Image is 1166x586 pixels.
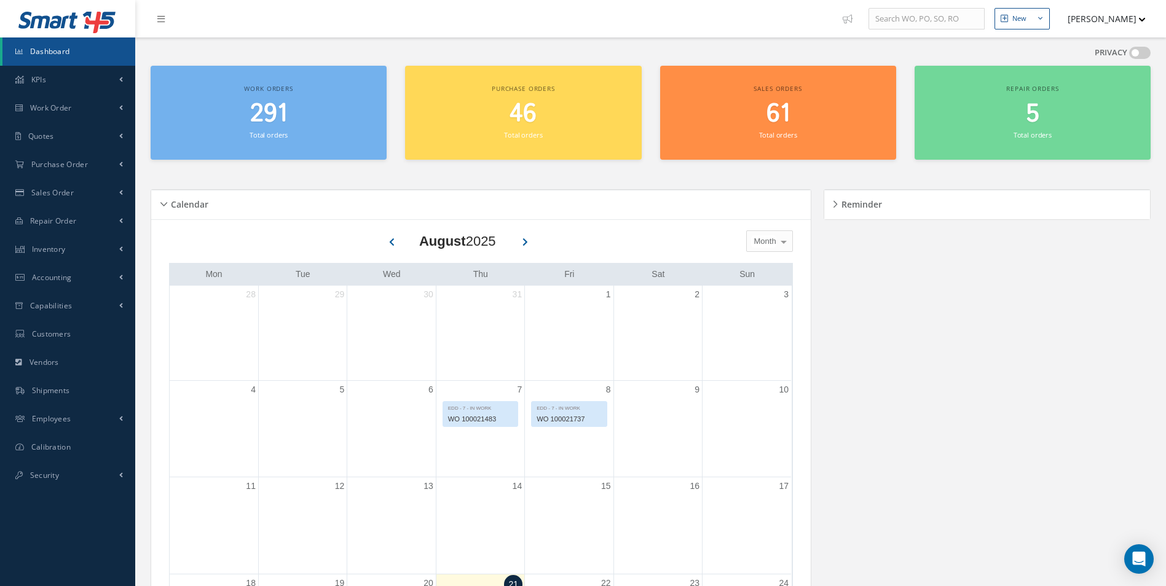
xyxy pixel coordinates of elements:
div: WO 100021737 [532,412,606,426]
div: WO 100021483 [443,412,518,426]
td: August 8, 2025 [525,380,613,477]
span: Repair orders [1006,84,1058,93]
a: Thursday [471,267,490,282]
a: Friday [562,267,577,282]
h5: Calendar [167,195,208,210]
a: August 8, 2025 [604,381,613,399]
span: Capabilities [30,300,73,311]
a: August 7, 2025 [514,381,524,399]
span: Purchase orders [492,84,555,93]
span: Inventory [32,244,66,254]
a: July 28, 2025 [243,286,258,303]
td: July 30, 2025 [347,286,436,381]
input: Search WO, PO, SO, RO [869,8,985,30]
span: Work Order [30,103,72,113]
span: Security [30,470,59,480]
a: Purchase orders 46 Total orders [405,66,641,160]
a: Sales orders 61 Total orders [660,66,896,160]
div: EDD - 7 - IN WORK [443,402,518,412]
button: New [995,8,1050,29]
a: Tuesday [293,267,313,282]
a: July 29, 2025 [333,286,347,303]
a: August 14, 2025 [510,477,525,495]
span: Repair Order [30,216,77,226]
td: July 31, 2025 [436,286,524,381]
span: Purchase Order [31,159,88,170]
a: Wednesday [380,267,403,282]
td: August 17, 2025 [703,477,791,574]
a: Monday [203,267,224,282]
span: Accounting [32,272,72,283]
span: 61 [766,96,790,131]
a: July 31, 2025 [510,286,525,303]
td: July 29, 2025 [258,286,347,381]
a: August 12, 2025 [333,477,347,495]
a: August 4, 2025 [248,381,258,399]
a: August 16, 2025 [687,477,702,495]
a: August 9, 2025 [692,381,702,399]
div: Open Intercom Messenger [1124,544,1154,574]
small: Total orders [504,130,542,139]
a: Dashboard [2,37,135,66]
span: Vendors [30,357,59,367]
b: August [419,233,466,249]
td: August 15, 2025 [525,477,613,574]
a: Repair orders 5 Total orders [915,66,1151,160]
span: KPIs [31,74,46,85]
span: Quotes [28,131,54,141]
td: August 14, 2025 [436,477,524,574]
td: August 11, 2025 [170,477,258,574]
td: August 12, 2025 [258,477,347,574]
td: August 16, 2025 [613,477,702,574]
span: Sales Order [31,187,74,198]
td: August 9, 2025 [613,380,702,477]
a: August 1, 2025 [604,286,613,303]
a: August 13, 2025 [421,477,436,495]
td: August 5, 2025 [258,380,347,477]
td: August 7, 2025 [436,380,524,477]
td: July 28, 2025 [170,286,258,381]
div: EDD - 7 - IN WORK [532,402,606,412]
span: 291 [250,96,287,131]
span: Dashboard [30,46,70,57]
span: Month [751,235,776,248]
td: August 10, 2025 [703,380,791,477]
span: 5 [1026,96,1039,131]
span: Shipments [32,385,70,396]
a: August 10, 2025 [776,381,791,399]
button: [PERSON_NAME] [1056,7,1146,31]
span: Sales orders [754,84,802,93]
span: Calibration [31,442,71,452]
td: August 4, 2025 [170,380,258,477]
td: August 3, 2025 [703,286,791,381]
span: Customers [32,329,71,339]
a: July 30, 2025 [421,286,436,303]
small: Total orders [250,130,288,139]
a: August 6, 2025 [426,381,436,399]
td: August 1, 2025 [525,286,613,381]
div: New [1012,14,1026,24]
h5: Reminder [838,195,882,210]
a: Work orders 291 Total orders [151,66,387,160]
div: 2025 [419,231,496,251]
span: 46 [510,96,537,131]
span: Employees [32,413,71,424]
a: August 2, 2025 [692,286,702,303]
a: August 15, 2025 [599,477,613,495]
td: August 13, 2025 [347,477,436,574]
small: Total orders [759,130,797,139]
a: August 5, 2025 [337,381,347,399]
a: Saturday [649,267,667,282]
small: Total orders [1014,130,1052,139]
td: August 2, 2025 [613,286,702,381]
label: PRIVACY [1095,47,1127,59]
a: Sunday [737,267,757,282]
span: Work orders [244,84,293,93]
a: August 11, 2025 [243,477,258,495]
a: August 17, 2025 [776,477,791,495]
a: August 3, 2025 [781,286,791,303]
td: August 6, 2025 [347,380,436,477]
